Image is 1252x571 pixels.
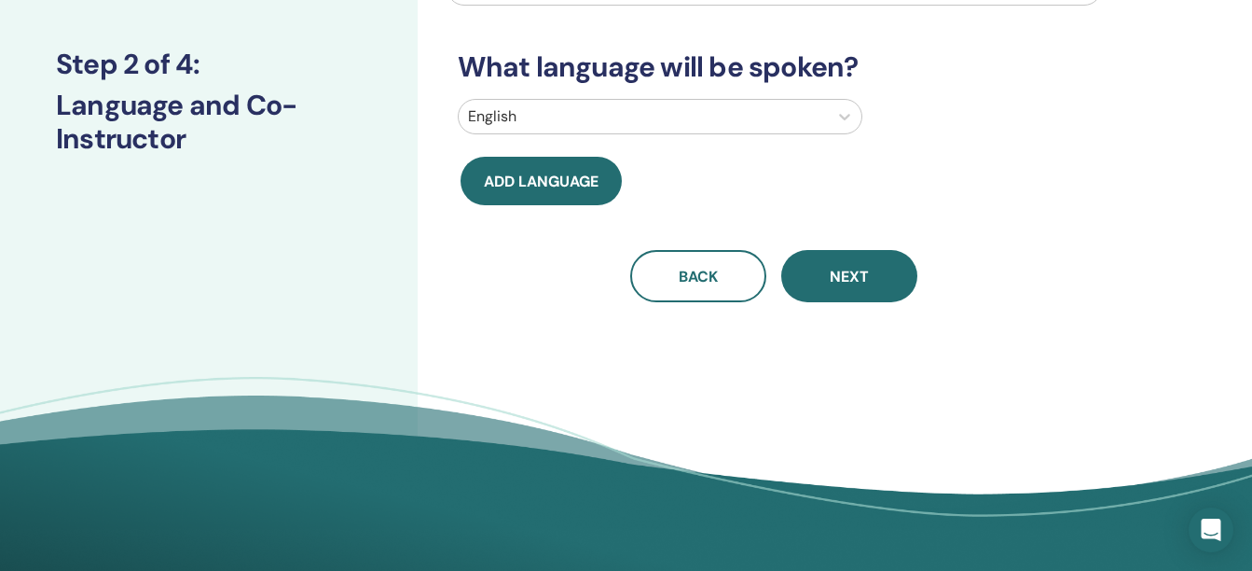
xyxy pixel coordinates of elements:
button: Add language [461,157,622,205]
button: Next [781,250,917,302]
span: Add language [484,172,598,191]
span: Next [830,267,869,286]
span: Back [679,267,718,286]
h3: Step 2 of 4 : [56,48,362,81]
button: Back [630,250,766,302]
h3: What language will be spoken? [447,50,1102,84]
div: Open Intercom Messenger [1189,508,1233,552]
h3: Language and Co-Instructor [56,89,362,156]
